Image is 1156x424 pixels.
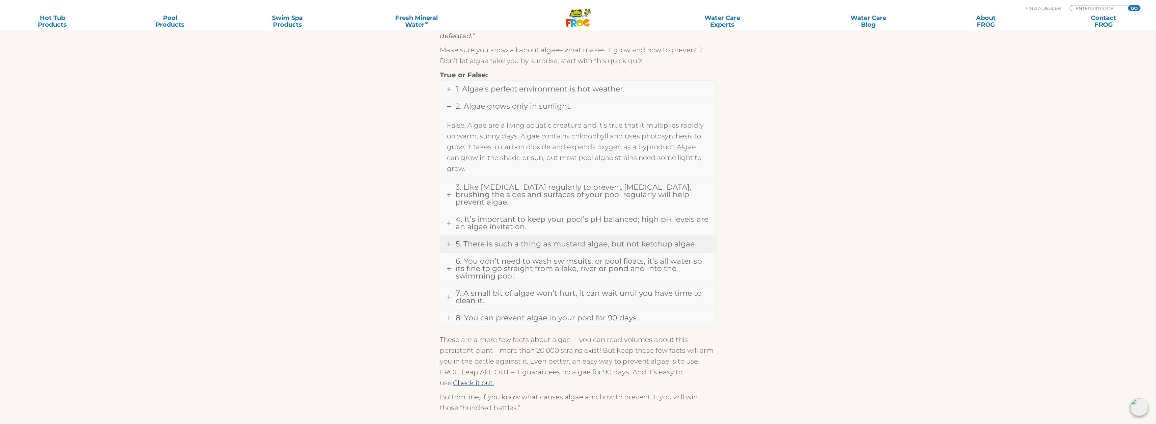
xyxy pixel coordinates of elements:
[1128,5,1140,11] input: GO
[1026,5,1061,11] p: Find A Dealer
[1130,398,1148,416] img: openIcon
[440,71,488,79] strong: True or False:
[440,211,716,235] a: 4. It’s important to keep your pool’s pH balanced; high pH levels are an algae invitation.
[440,236,716,253] a: 5. There is such a thing as mustard algae, but not ketchup algae
[453,379,494,387] a: Check it out.
[440,285,716,309] a: 7. A small bit of algae won’t hurt, it can wait until you have time to clean it.
[440,392,717,413] p: Bottom line, if you know what causes algae and how to prevent it, you will win those “hundred bat...
[823,15,914,28] a: Water CareBlog
[440,334,717,388] p: These are a mere few facts about algae – you can read volumes about this persistent plant – more ...
[456,257,702,281] span: 6. You don’t need to wash swimsuits, or pool floats, it’s all water so its fine to go straight fr...
[7,15,98,28] a: Hot TubProducts
[425,20,428,25] sup: ∞
[440,81,716,98] a: 1. Algae’s perfect environment is hot weather.
[456,183,691,207] span: 3. Like [MEDICAL_DATA] regularly to prevent [MEDICAL_DATA], brushing the sides and surfaces of yo...
[440,45,717,66] p: Make sure you know all about algae– what makes it grow and how to prevent it. Don’t let algae tak...
[447,120,709,174] p: False. Algae are a living aquatic creature and it’s true that it multiplies rapidly on warm, sunn...
[1058,15,1149,28] a: ContactFROG
[1075,5,1121,11] input: Zip Code Form
[440,98,716,115] a: 2. Algae grows only in sunlight.
[648,15,797,28] a: Water CareExperts
[456,289,702,305] span: 7. A small bit of algae won’t hurt, it can wait until you have time to clean it.
[456,239,695,248] span: 5. There is such a thing as mustard algae, but not ketchup algae
[456,313,638,322] span: 8. You can prevent algae in your pool for 90 days.
[456,102,572,111] span: 2. Algae grows only in sunlight.
[440,253,716,285] a: 6. You don’t need to wash swimsuits, or pool floats, it’s all water so its fine to go straight fr...
[359,15,474,28] a: Fresh MineralWater∞
[940,15,1032,28] a: AboutFROG
[440,179,716,211] a: 3. Like [MEDICAL_DATA] regularly to prevent [MEDICAL_DATA], brushing the sides and surfaces of yo...
[456,215,708,231] span: 4. It’s important to keep your pool’s pH balanced; high pH levels are an algae invitation.
[456,84,625,94] span: 1. Algae’s perfect environment is hot weather.
[242,15,333,28] a: Swim SpaProducts
[440,310,716,326] a: 8. You can prevent algae in your pool for 90 days.
[124,15,216,28] a: PoolProducts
